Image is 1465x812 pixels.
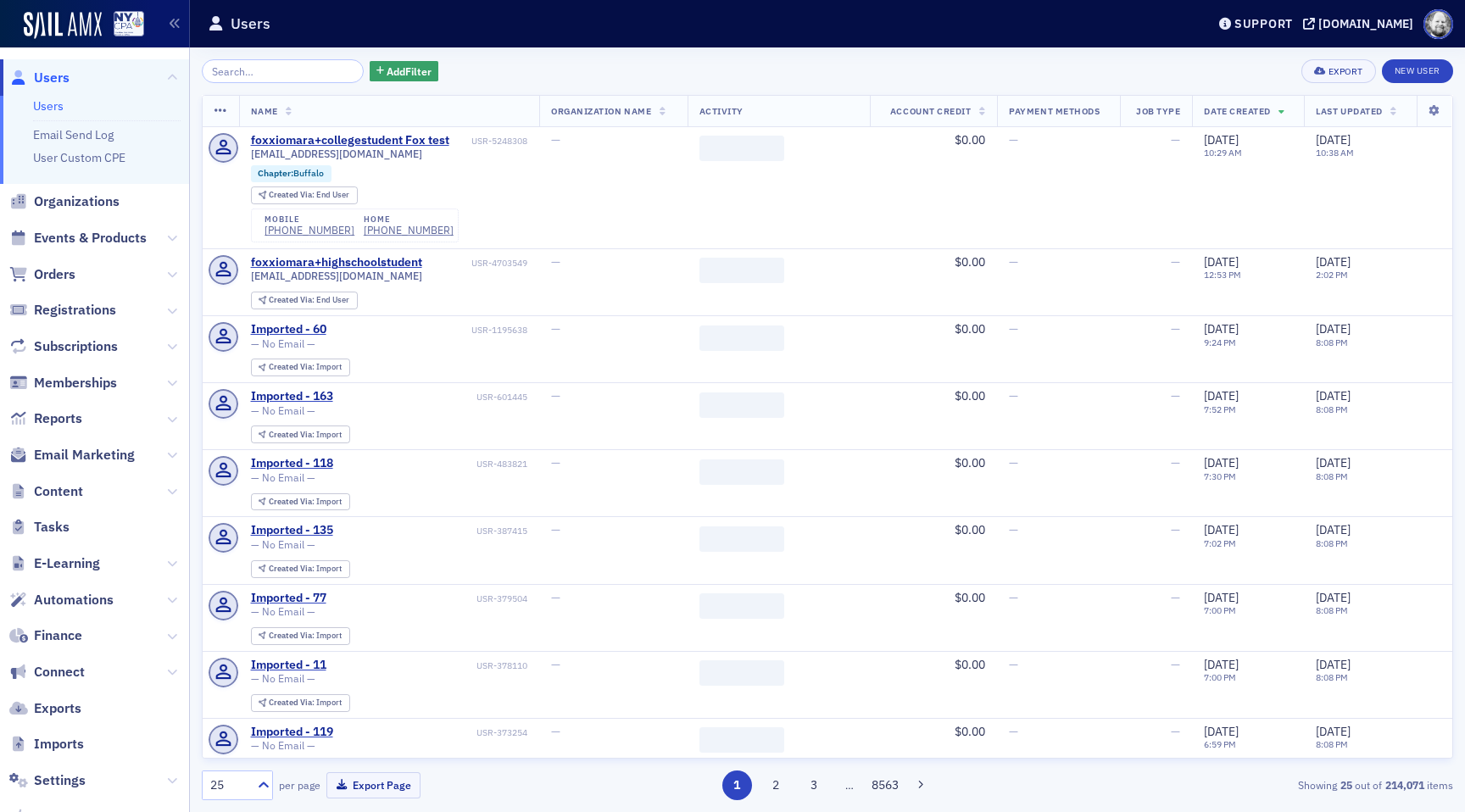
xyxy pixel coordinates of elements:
[34,735,84,754] span: Imports
[1337,777,1355,793] strong: 25
[1316,738,1348,750] time: 8:08 PM
[1316,336,1348,348] time: 8:08 PM
[9,446,135,464] a: Email Marketing
[1316,321,1351,336] span: [DATE]
[1316,470,1348,482] time: 8:08 PM
[1204,321,1239,336] span: [DATE]
[34,591,114,609] span: Automations
[1316,671,1348,683] time: 8:08 PM
[251,694,350,712] div: Created Via: Import
[699,325,784,351] span: ‌
[9,663,85,681] a: Connect
[265,224,354,236] a: [PHONE_NUMBER]
[1204,388,1239,403] span: [DATE]
[1234,16,1293,31] div: Support
[329,325,527,336] div: USR-1195638
[251,270,422,282] span: [EMAIL_ADDRESS][DOMAIN_NAME]
[551,657,560,672] span: —
[251,591,326,606] div: Imported - 77
[1204,269,1241,281] time: 12:53 PM
[1171,657,1180,672] span: —
[1316,537,1348,549] time: 8:08 PM
[551,724,560,739] span: —
[251,404,315,417] span: — No Email —
[1171,455,1180,470] span: —
[1009,590,1018,605] span: —
[1009,254,1018,270] span: —
[9,374,117,392] a: Memberships
[269,498,342,507] div: Import
[699,136,784,161] span: ‌
[34,771,86,790] span: Settings
[551,388,560,403] span: —
[955,455,985,470] span: $0.00
[34,192,120,211] span: Organizations
[955,522,985,537] span: $0.00
[955,388,985,403] span: $0.00
[269,496,316,507] span: Created Via :
[364,224,454,236] a: [PHONE_NUMBER]
[1204,132,1239,147] span: [DATE]
[326,772,421,798] button: Export Page
[1329,67,1363,76] div: Export
[1204,590,1239,605] span: [DATE]
[251,672,315,685] span: — No Email —
[955,321,985,336] span: $0.00
[1316,455,1351,470] span: [DATE]
[9,626,82,645] a: Finance
[258,167,293,179] span: Chapter :
[9,554,100,573] a: E-Learning
[251,165,332,182] div: Chapter:
[251,292,358,309] div: Created Via: End User
[202,59,364,83] input: Search…
[1204,470,1236,482] time: 7:30 PM
[251,658,326,673] a: Imported - 11
[251,739,315,752] span: — No Email —
[34,518,70,537] span: Tasks
[34,446,135,464] span: Email Marketing
[269,697,316,708] span: Created Via :
[251,456,333,471] div: Imported - 118
[799,770,829,800] button: 3
[269,429,316,440] span: Created Via :
[1382,59,1453,83] a: New User
[1171,724,1180,739] span: —
[269,189,316,200] span: Created Via :
[251,725,333,740] a: Imported - 119
[1009,321,1018,336] span: —
[34,409,82,428] span: Reports
[452,136,527,147] div: USR-5248308
[699,105,744,117] span: Activity
[34,301,116,320] span: Registrations
[9,69,70,87] a: Users
[9,518,70,537] a: Tasks
[329,593,527,604] div: USR-379504
[551,132,560,147] span: —
[251,523,333,538] div: Imported - 135
[33,98,64,114] a: Users
[251,322,326,337] div: Imported - 60
[1318,16,1413,31] div: [DOMAIN_NAME]
[1316,724,1351,739] span: [DATE]
[1171,590,1180,605] span: —
[1204,724,1239,739] span: [DATE]
[251,389,333,404] a: Imported - 163
[114,11,144,37] img: SailAMX
[269,563,316,574] span: Created Via :
[1009,388,1018,403] span: —
[838,777,861,793] span: …
[9,192,120,211] a: Organizations
[1171,522,1180,537] span: —
[387,64,432,79] span: Add Filter
[33,150,125,165] a: User Custom CPE
[699,526,784,552] span: ‌
[24,12,102,39] a: SailAMX
[1316,657,1351,672] span: [DATE]
[33,127,114,142] a: Email Send Log
[1171,388,1180,403] span: —
[1009,455,1018,470] span: —
[34,699,81,718] span: Exports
